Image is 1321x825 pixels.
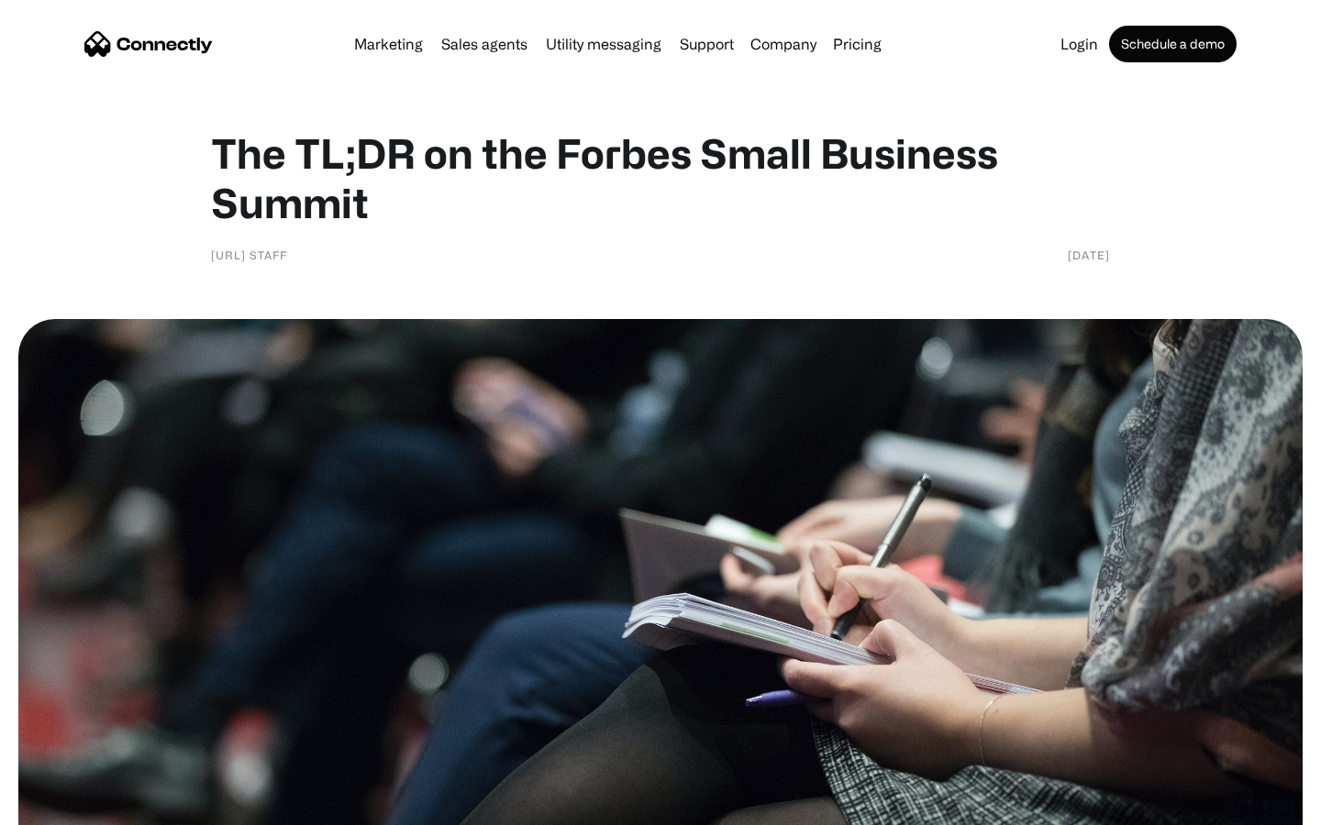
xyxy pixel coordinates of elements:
[826,37,889,51] a: Pricing
[538,37,669,51] a: Utility messaging
[37,793,110,819] ul: Language list
[347,37,430,51] a: Marketing
[1053,37,1105,51] a: Login
[18,793,110,819] aside: Language selected: English
[211,128,1110,227] h1: The TL;DR on the Forbes Small Business Summit
[672,37,741,51] a: Support
[1109,26,1237,62] a: Schedule a demo
[1068,246,1110,264] div: [DATE]
[434,37,535,51] a: Sales agents
[211,246,287,264] div: [URL] Staff
[750,31,816,57] div: Company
